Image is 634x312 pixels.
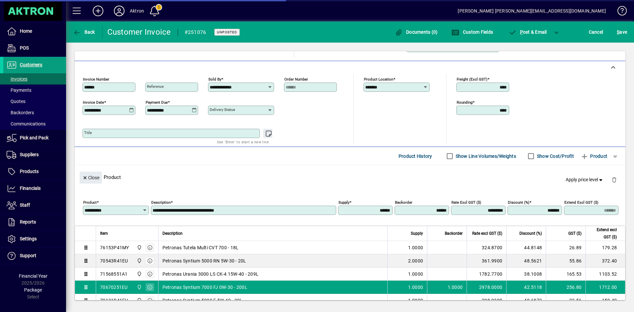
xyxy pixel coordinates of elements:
[508,200,529,205] mat-label: Discount (%)
[471,244,502,251] div: 324.8700
[451,29,493,35] span: Custom Fields
[546,267,585,281] td: 165.53
[100,244,129,251] div: 76153P41MY
[84,130,92,135] mat-label: Title
[393,26,440,38] button: Documents (0)
[20,186,41,191] span: Financials
[505,26,550,38] button: Post & Email
[519,230,542,237] span: Discount (%)
[590,226,617,241] span: Extend excl GST ($)
[546,294,585,307] td: 22.56
[162,271,259,277] span: Petronas Urania 3000 LS CK-4 15W-40 - 209L
[606,177,622,183] app-page-header-button: Delete
[20,152,39,157] span: Suppliers
[546,241,585,254] td: 26.89
[364,77,393,82] mat-label: Product location
[3,248,66,264] a: Support
[408,284,423,291] span: 1.0000
[564,200,598,205] mat-label: Extend excl GST ($)
[457,100,473,105] mat-label: Rounding
[338,200,349,205] mat-label: Supply
[445,230,463,237] span: Backorder
[73,29,95,35] span: Back
[100,258,128,264] div: 70543R41EU
[399,151,432,161] span: Product History
[3,40,66,56] a: POS
[585,267,625,281] td: 1103.52
[536,153,574,159] label: Show Cost/Profit
[66,26,102,38] app-page-header-button: Back
[546,254,585,267] td: 55.86
[506,281,546,294] td: 42.5118
[135,284,143,291] span: Central
[3,163,66,180] a: Products
[135,244,143,251] span: Central
[217,30,237,34] span: Unposted
[20,219,36,225] span: Reports
[585,254,625,267] td: 372.40
[75,165,625,189] div: Product
[546,281,585,294] td: 256.80
[506,254,546,267] td: 48.5621
[147,84,164,89] mat-label: Reference
[80,172,102,184] button: Close
[589,27,603,37] span: Cancel
[20,253,36,258] span: Support
[408,271,423,277] span: 1.0000
[3,214,66,230] a: Reports
[217,138,269,146] mat-hint: Use 'Enter' to start a new line
[471,258,502,264] div: 361.9900
[100,284,128,291] div: 70670251EU
[284,77,308,82] mat-label: Order number
[7,121,46,126] span: Communications
[7,87,31,93] span: Payments
[471,284,502,291] div: 2978.0000
[100,230,108,237] span: Item
[454,153,516,159] label: Show Line Volumes/Weights
[151,200,171,205] mat-label: Description
[520,29,523,35] span: P
[20,169,39,174] span: Products
[587,26,605,38] button: Cancel
[162,244,239,251] span: Petronas Tutela Multi CVT 700 - 18L
[100,271,128,277] div: 71568551A1
[411,230,423,237] span: Supply
[509,29,547,35] span: ost & Email
[130,6,144,16] div: Aktron
[472,230,502,237] span: Rate excl GST ($)
[146,100,168,105] mat-label: Payment due
[88,5,109,17] button: Add
[83,77,109,82] mat-label: Invoice number
[617,27,627,37] span: ave
[506,294,546,307] td: 49.6872
[82,172,99,183] span: Close
[7,99,25,104] span: Quotes
[24,287,42,293] span: Package
[3,197,66,214] a: Staff
[506,267,546,281] td: 38.1008
[3,130,66,146] a: Pick and Pack
[20,202,30,208] span: Staff
[20,45,29,51] span: POS
[20,62,42,67] span: Customers
[185,27,206,38] div: #251076
[450,26,495,38] button: Custom Fields
[606,172,622,188] button: Delete
[162,258,246,264] span: Petronas Syntium 5000 RN 5W-30 - 20L
[71,26,97,38] button: Back
[615,26,629,38] button: Save
[3,73,66,85] a: Invoices
[3,180,66,197] a: Financials
[408,244,423,251] span: 1.0000
[3,147,66,163] a: Suppliers
[100,297,128,304] div: 70131R41EU
[613,1,626,23] a: Knowledge Base
[408,297,423,304] span: 1.0000
[457,77,487,82] mat-label: Freight (excl GST)
[7,110,34,115] span: Backorders
[20,236,37,241] span: Settings
[109,5,130,17] button: Profile
[568,230,581,237] span: GST ($)
[3,96,66,107] a: Quotes
[78,174,104,180] app-page-header-button: Close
